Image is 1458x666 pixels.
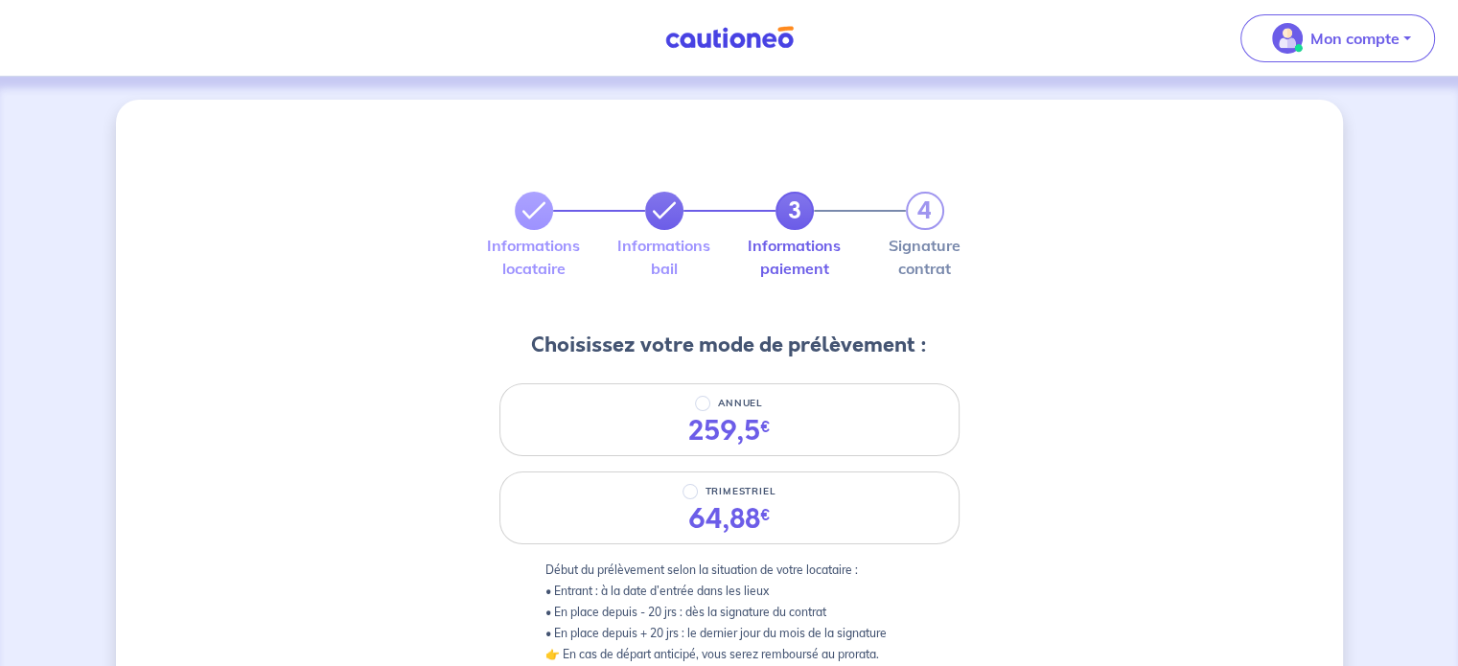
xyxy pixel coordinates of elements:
[775,238,814,276] label: Informations paiement
[645,238,683,276] label: Informations bail
[515,238,553,276] label: Informations locataire
[1272,23,1303,54] img: illu_account_valid_menu.svg
[906,238,944,276] label: Signature contrat
[706,480,776,503] p: TRIMESTRIEL
[688,503,771,536] div: 64,88
[718,392,763,415] p: ANNUEL
[760,416,771,438] sup: €
[531,330,927,360] h3: Choisissez votre mode de prélèvement :
[545,560,914,665] p: Début du prélèvement selon la situation de votre locataire : • Entrant : à la date d’entrée dans ...
[775,192,814,230] a: 3
[658,26,801,50] img: Cautioneo
[1240,14,1435,62] button: illu_account_valid_menu.svgMon compte
[1310,27,1400,50] p: Mon compte
[760,504,771,526] sup: €
[688,415,771,448] div: 259,5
